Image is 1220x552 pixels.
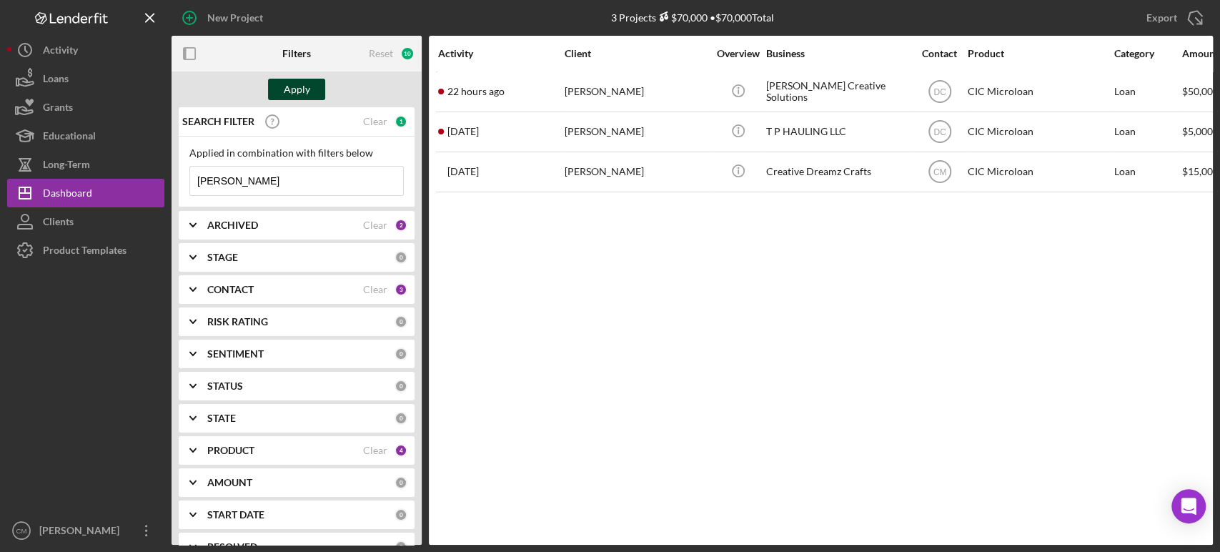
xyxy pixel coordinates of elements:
[43,93,73,125] div: Grants
[207,316,268,327] b: RISK RATING
[933,167,946,177] text: CM
[395,315,407,328] div: 0
[1114,113,1181,151] div: Loan
[207,252,238,263] b: STAGE
[400,46,415,61] div: 10
[447,86,505,97] time: 2025-09-02 16:03
[1132,4,1213,32] button: Export
[1182,125,1213,137] span: $5,000
[189,147,404,159] div: Applied in combination with filters below
[565,113,708,151] div: [PERSON_NAME]
[1182,165,1219,177] span: $15,000
[711,48,765,59] div: Overview
[438,48,563,59] div: Activity
[369,48,393,59] div: Reset
[207,4,263,32] div: New Project
[268,79,325,100] button: Apply
[968,153,1111,191] div: CIC Microloan
[1114,73,1181,111] div: Loan
[395,444,407,457] div: 4
[933,87,946,97] text: DC
[363,220,387,231] div: Clear
[395,251,407,264] div: 0
[913,48,966,59] div: Contact
[7,236,164,265] button: Product Templates
[284,79,310,100] div: Apply
[7,179,164,207] button: Dashboard
[282,48,311,59] b: Filters
[182,116,254,127] b: SEARCH FILTER
[16,527,27,535] text: CM
[395,348,407,360] div: 0
[447,166,479,177] time: 2024-01-17 22:07
[207,445,254,456] b: PRODUCT
[968,48,1111,59] div: Product
[611,11,774,24] div: 3 Projects • $70,000 Total
[43,179,92,211] div: Dashboard
[207,380,243,392] b: STATUS
[395,219,407,232] div: 2
[7,516,164,545] button: CM[PERSON_NAME]
[172,4,277,32] button: New Project
[565,73,708,111] div: [PERSON_NAME]
[363,284,387,295] div: Clear
[7,64,164,93] button: Loans
[766,113,909,151] div: T P HAULING LLC
[766,48,909,59] div: Business
[7,122,164,150] button: Educational
[207,413,236,424] b: STATE
[207,348,264,360] b: SENTIMENT
[363,116,387,127] div: Clear
[565,153,708,191] div: [PERSON_NAME]
[7,93,164,122] button: Grants
[1114,48,1181,59] div: Category
[565,48,708,59] div: Client
[766,73,909,111] div: [PERSON_NAME] Creative Solutions
[766,153,909,191] div: Creative Dreamz Crafts
[7,150,164,179] button: Long-Term
[7,36,164,64] button: Activity
[1114,153,1181,191] div: Loan
[395,412,407,425] div: 0
[395,115,407,128] div: 1
[43,236,127,268] div: Product Templates
[43,122,96,154] div: Educational
[395,380,407,393] div: 0
[1171,489,1206,523] div: Open Intercom Messenger
[36,516,129,548] div: [PERSON_NAME]
[933,127,946,137] text: DC
[1182,85,1219,97] span: $50,000
[968,73,1111,111] div: CIC Microloan
[43,64,69,97] div: Loans
[207,477,252,488] b: AMOUNT
[43,150,90,182] div: Long-Term
[207,284,254,295] b: CONTACT
[968,113,1111,151] div: CIC Microloan
[395,508,407,521] div: 0
[207,220,258,231] b: ARCHIVED
[43,207,74,240] div: Clients
[43,36,78,68] div: Activity
[1146,4,1177,32] div: Export
[363,445,387,456] div: Clear
[7,207,164,236] button: Clients
[207,509,264,521] b: START DATE
[395,476,407,489] div: 0
[447,126,479,137] time: 2025-09-01 21:01
[395,283,407,296] div: 3
[656,11,708,24] div: $70,000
